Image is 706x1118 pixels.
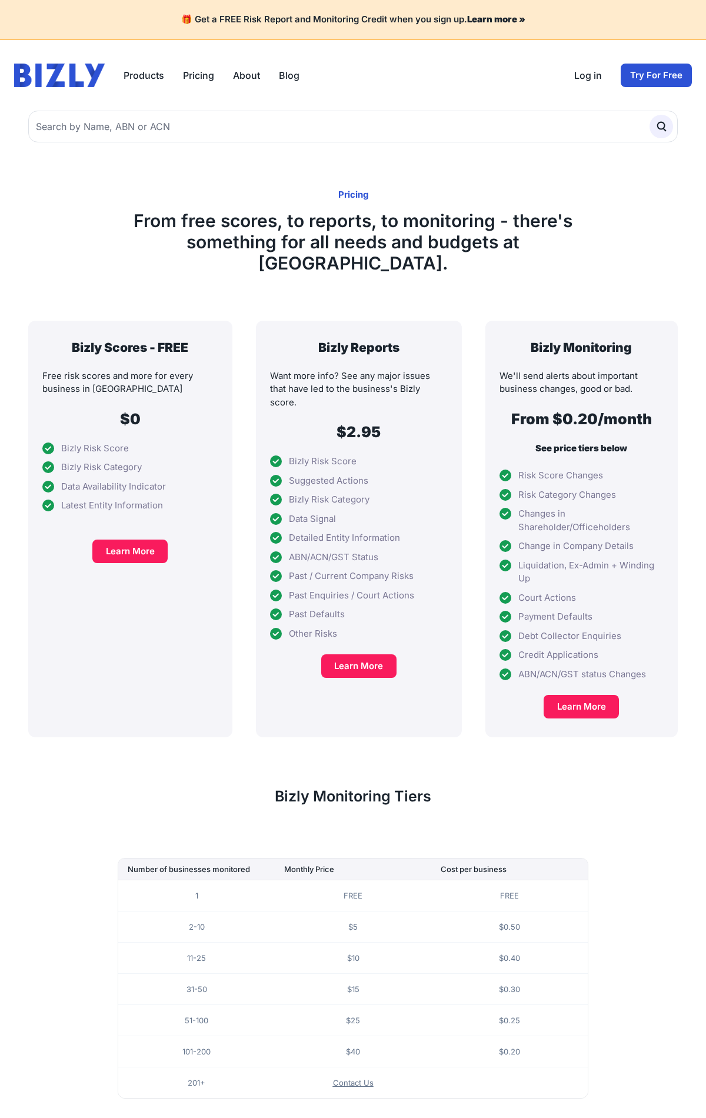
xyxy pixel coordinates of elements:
li: Past Defaults [270,608,448,621]
td: $0.20 [431,1036,588,1067]
li: Bizly Risk Score [270,455,448,468]
p: See price tiers below [499,442,664,455]
li: Bizly Risk Category [42,461,218,474]
th: Cost per business [431,859,588,880]
input: Search by Name, ABN or ACN [28,111,678,142]
td: 31-50 [118,974,275,1005]
th: Number of businesses monitored [118,859,275,880]
li: Payment Defaults [499,610,664,624]
li: Suggested Actions [270,474,448,488]
h3: Bizly Reports [270,340,448,355]
td: 201+ [118,1067,275,1099]
a: About [233,68,260,82]
td: 101-200 [118,1036,275,1067]
li: Risk Score Changes [499,469,664,483]
li: Latest Entity Information [42,499,218,513]
h1: From free scores, to reports, to monitoring - there's something for all needs and budgets at [GEO... [89,210,617,274]
a: Pricing [183,68,214,82]
li: Court Actions [499,591,664,605]
h4: 🎁 Get a FREE Risk Report and Monitoring Credit when you sign up. [14,14,692,25]
li: Change in Company Details [499,540,664,553]
td: $0.30 [431,974,588,1005]
a: Learn More [321,654,397,678]
li: Liquidation, Ex-Admin + Winding Up [499,559,664,585]
h3: Bizly Scores - FREE [42,340,218,355]
li: Changes in Shareholder/Officeholders [499,507,664,534]
a: Learn more » [467,14,525,25]
h2: $2.95 [270,423,448,441]
li: Debt Collector Enquiries [499,630,664,643]
li: Bizly Risk Category [270,493,448,507]
button: Products [124,68,164,82]
li: Detailed Entity Information [270,531,448,545]
td: $25 [275,1005,431,1036]
h2: From $0.20/month [499,410,664,428]
li: Past Enquiries / Court Actions [270,589,448,603]
td: 11-25 [118,943,275,974]
td: $15 [275,974,431,1005]
li: ABN/ACN/GST Status [270,551,448,564]
p: Free risk scores and more for every business in [GEOGRAPHIC_DATA] [42,370,218,396]
td: $10 [275,943,431,974]
td: 1 [118,880,275,911]
a: Learn More [92,540,168,563]
li: Risk Category Changes [499,488,664,502]
td: $0.40 [431,943,588,974]
a: Learn More [544,695,619,718]
a: Try For Free [621,64,692,87]
li: Data Signal [270,513,448,526]
td: 51-100 [118,1005,275,1036]
a: Blog [279,68,299,82]
td: $0.50 [431,911,588,943]
h2: $0 [42,410,218,428]
a: Log in [574,68,602,82]
td: $5 [275,911,431,943]
td: $40 [275,1036,431,1067]
a: Contact Us [333,1078,374,1087]
td: 2-10 [118,911,275,943]
li: Other Risks [270,627,448,641]
td: FREE [275,880,431,911]
td: $0.25 [431,1005,588,1036]
th: Monthly Price [275,859,431,880]
li: Credit Applications [499,648,664,662]
p: Want more info? See any major issues that have led to the business's Bizly score. [270,370,448,410]
td: FREE [431,880,588,911]
li: ABN/ACN/GST status Changes [499,668,664,681]
li: Past / Current Company Risks [270,570,448,583]
h3: Bizly Monitoring [499,340,664,355]
li: Data Availability Indicator [42,480,218,494]
li: Bizly Risk Score [42,442,218,455]
p: We'll send alerts about important business changes, good or bad. [499,370,664,396]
